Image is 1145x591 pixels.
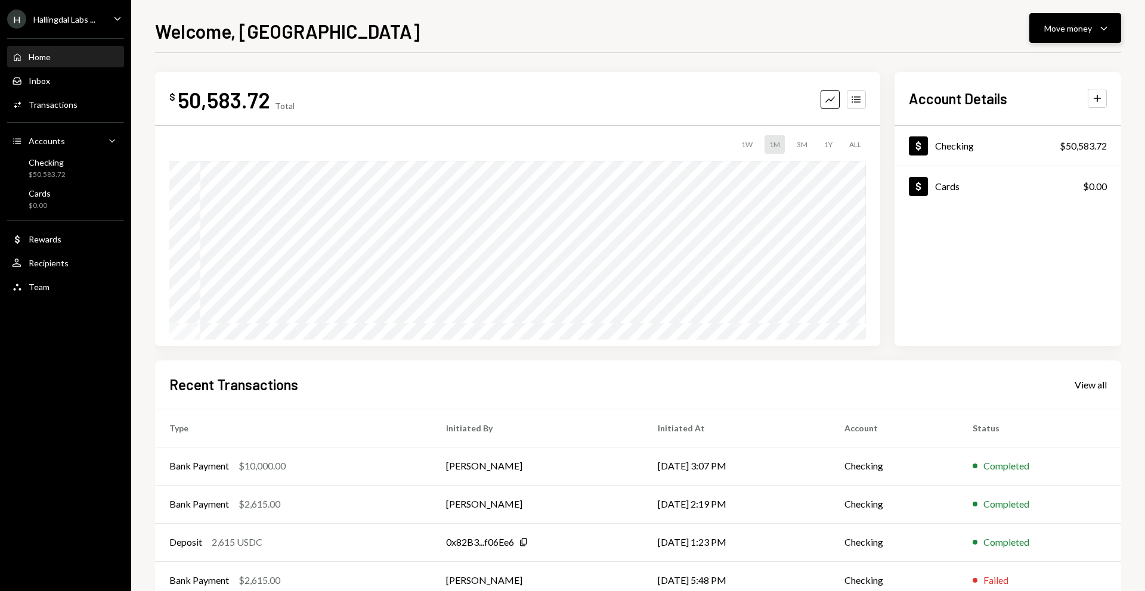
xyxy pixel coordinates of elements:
[895,126,1121,166] a: Checking$50,583.72
[7,276,124,297] a: Team
[275,101,295,111] div: Total
[7,154,124,182] a: Checking$50,583.72
[29,157,66,167] div: Checking
[792,135,812,154] div: 3M
[169,375,298,394] h2: Recent Transactions
[643,523,830,561] td: [DATE] 1:23 PM
[446,535,514,549] div: 0x82B3...f06Ee6
[1075,379,1107,391] div: View all
[33,14,95,24] div: Hallingdal Labs ...
[239,497,280,511] div: $2,615.00
[29,234,61,244] div: Rewards
[1083,179,1107,194] div: $0.00
[983,535,1029,549] div: Completed
[935,140,974,151] div: Checking
[830,485,959,523] td: Checking
[169,91,175,103] div: $
[7,94,124,115] a: Transactions
[643,409,830,447] th: Initiated At
[830,447,959,485] td: Checking
[29,282,49,292] div: Team
[909,89,1007,108] h2: Account Details
[983,573,1008,587] div: Failed
[1060,139,1107,153] div: $50,583.72
[169,535,202,549] div: Deposit
[643,485,830,523] td: [DATE] 2:19 PM
[844,135,866,154] div: ALL
[830,523,959,561] td: Checking
[935,181,960,192] div: Cards
[736,135,757,154] div: 1W
[765,135,785,154] div: 1M
[1029,13,1121,43] button: Move money
[29,136,65,146] div: Accounts
[7,130,124,151] a: Accounts
[432,409,643,447] th: Initiated By
[29,258,69,268] div: Recipients
[29,52,51,62] div: Home
[1044,22,1092,35] div: Move money
[983,459,1029,473] div: Completed
[29,76,50,86] div: Inbox
[155,19,420,43] h1: Welcome, [GEOGRAPHIC_DATA]
[239,459,286,473] div: $10,000.00
[29,170,66,180] div: $50,583.72
[7,70,124,91] a: Inbox
[7,252,124,273] a: Recipients
[7,10,26,29] div: H
[29,99,78,110] div: Transactions
[983,497,1029,511] div: Completed
[1075,378,1107,391] a: View all
[29,201,51,211] div: $0.00
[819,135,837,154] div: 1Y
[169,459,229,473] div: Bank Payment
[830,409,959,447] th: Account
[7,228,124,250] a: Rewards
[7,185,124,213] a: Cards$0.00
[432,447,643,485] td: [PERSON_NAME]
[169,573,229,587] div: Bank Payment
[169,497,229,511] div: Bank Payment
[643,447,830,485] td: [DATE] 3:07 PM
[155,409,432,447] th: Type
[895,166,1121,206] a: Cards$0.00
[178,86,270,113] div: 50,583.72
[239,573,280,587] div: $2,615.00
[7,46,124,67] a: Home
[29,188,51,198] div: Cards
[212,535,262,549] div: 2,615 USDC
[958,409,1121,447] th: Status
[432,485,643,523] td: [PERSON_NAME]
